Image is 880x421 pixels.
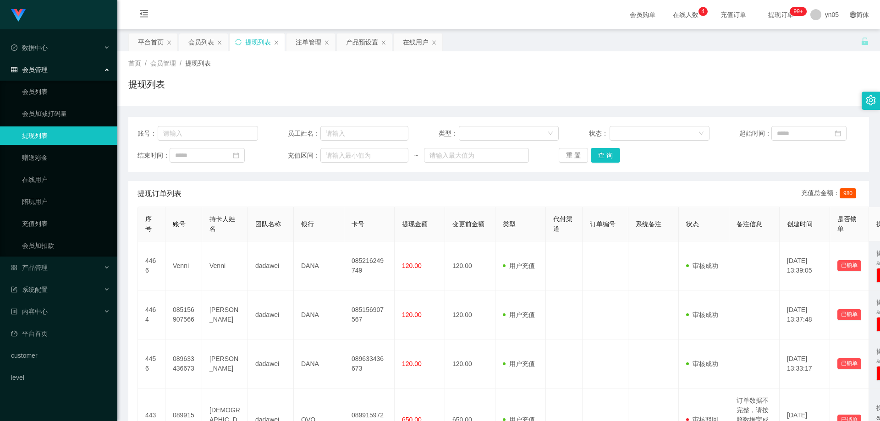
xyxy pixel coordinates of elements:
[11,66,17,73] i: 图标: table
[780,241,830,290] td: [DATE] 13:39:05
[202,339,248,388] td: [PERSON_NAME]
[837,260,861,271] button: 已锁单
[128,60,141,67] span: 首页
[737,220,762,228] span: 备注信息
[548,131,553,137] i: 图标: down
[11,44,17,51] i: 图标: check-circle-o
[402,262,422,269] span: 120.00
[137,188,181,199] span: 提现订单列表
[248,339,294,388] td: dadawei
[840,188,856,198] span: 980
[344,339,395,388] td: 089633436673
[837,215,857,232] span: 是否锁单
[686,262,718,269] span: 审核成功
[22,214,110,233] a: 充值列表
[11,66,48,73] span: 会员管理
[235,39,242,45] i: 图标: sync
[591,148,620,163] button: 查 询
[381,40,386,45] i: 图标: close
[245,33,271,51] div: 提现列表
[408,151,424,160] span: ~
[787,220,813,228] span: 创建时间
[185,60,211,67] span: 提现列表
[716,11,751,18] span: 充值订单
[138,290,165,339] td: 4464
[11,286,48,293] span: 系统配置
[150,60,176,67] span: 会员管理
[668,11,703,18] span: 在线人数
[11,368,110,387] a: level
[636,220,661,228] span: 系统备注
[138,339,165,388] td: 4456
[11,44,48,51] span: 数据中心
[11,308,17,315] i: 图标: profile
[445,290,495,339] td: 120.00
[503,220,516,228] span: 类型
[402,360,422,367] span: 120.00
[559,148,588,163] button: 重 置
[698,131,704,137] i: 图标: down
[503,262,535,269] span: 用户充值
[274,40,279,45] i: 图标: close
[701,7,704,16] p: 4
[837,358,861,369] button: 已锁单
[344,241,395,290] td: 085216249749
[589,129,610,138] span: 状态：
[445,241,495,290] td: 120.00
[137,129,158,138] span: 账号：
[137,151,170,160] span: 结束时间：
[11,286,17,293] i: 图标: form
[248,241,294,290] td: dadawei
[780,339,830,388] td: [DATE] 13:33:17
[248,290,294,339] td: dadawei
[445,339,495,388] td: 120.00
[686,220,699,228] span: 状态
[346,33,378,51] div: 产品预设置
[452,220,484,228] span: 变更前金额
[861,37,869,45] i: 图标: unlock
[22,170,110,189] a: 在线用户
[686,360,718,367] span: 审核成功
[173,220,186,228] span: 账号
[145,60,147,67] span: /
[11,9,26,22] img: logo.9652507e.png
[320,126,408,141] input: 请输入
[217,40,222,45] i: 图标: close
[835,130,841,137] i: 图标: calendar
[403,33,429,51] div: 在线用户
[590,220,616,228] span: 订单编号
[255,220,281,228] span: 团队名称
[288,151,320,160] span: 充值区间：
[165,290,202,339] td: 085156907566
[22,104,110,123] a: 会员加减打码量
[301,220,314,228] span: 银行
[801,188,860,199] div: 充值总金额：
[11,308,48,315] span: 内容中心
[439,129,459,138] span: 类型：
[698,7,708,16] sup: 4
[790,7,806,16] sup: 282
[209,215,235,232] span: 持卡人姓名
[288,129,320,138] span: 员工姓名：
[764,11,798,18] span: 提现订单
[294,290,344,339] td: DANA
[22,126,110,145] a: 提现列表
[686,311,718,318] span: 审核成功
[202,241,248,290] td: Venni
[22,192,110,211] a: 陪玩用户
[11,346,110,365] a: customer
[11,264,17,271] i: 图标: appstore-o
[837,309,861,320] button: 已锁单
[344,290,395,339] td: 085156907567
[324,40,330,45] i: 图标: close
[11,324,110,343] a: 图标: dashboard平台首页
[296,33,321,51] div: 注单管理
[165,241,202,290] td: Venni
[739,129,771,138] span: 起始时间：
[202,290,248,339] td: [PERSON_NAME]
[850,11,856,18] i: 图标: global
[402,220,428,228] span: 提现金额
[294,241,344,290] td: DANA
[165,339,202,388] td: 089633436673
[166,40,172,45] i: 图标: close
